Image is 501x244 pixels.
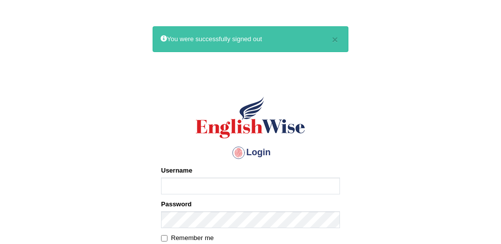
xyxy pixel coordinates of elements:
[161,199,191,209] label: Password
[194,95,307,140] img: Logo of English Wise sign in for intelligent practice with AI
[153,26,348,52] div: You were successfully signed out
[161,235,167,242] input: Remember me
[161,233,214,243] label: Remember me
[332,34,338,45] button: ×
[161,166,192,175] label: Username
[161,145,340,161] h4: Login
